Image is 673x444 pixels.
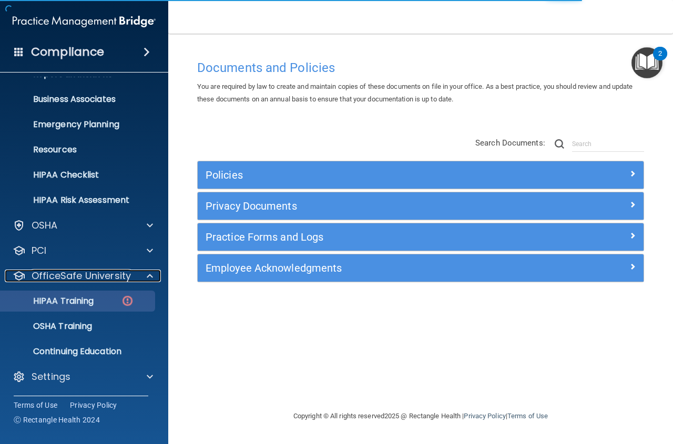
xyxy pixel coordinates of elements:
[32,244,46,257] p: PCI
[197,61,644,75] h4: Documents and Policies
[7,94,150,105] p: Business Associates
[7,321,92,332] p: OSHA Training
[229,399,613,433] div: Copyright © All rights reserved 2025 @ Rectangle Health | |
[206,229,636,245] a: Practice Forms and Logs
[658,54,662,67] div: 2
[7,170,150,180] p: HIPAA Checklist
[206,198,636,214] a: Privacy Documents
[7,346,150,357] p: Continuing Education
[464,412,505,420] a: Privacy Policy
[13,219,153,232] a: OSHA
[121,294,134,307] img: danger-circle.6113f641.png
[32,270,131,282] p: OfficeSafe University
[7,296,94,306] p: HIPAA Training
[206,169,524,181] h5: Policies
[197,82,633,103] span: You are required by law to create and maintain copies of these documents on file in your office. ...
[206,167,636,183] a: Policies
[7,144,150,155] p: Resources
[14,415,100,425] span: Ⓒ Rectangle Health 2024
[206,200,524,212] h5: Privacy Documents
[572,136,644,152] input: Search
[206,260,636,276] a: Employee Acknowledgments
[70,400,117,410] a: Privacy Policy
[13,370,153,383] a: Settings
[7,195,150,205] p: HIPAA Risk Assessment
[32,219,58,232] p: OSHA
[475,138,545,148] span: Search Documents:
[32,370,70,383] p: Settings
[7,119,150,130] p: Emergency Planning
[13,11,156,32] img: PMB logo
[7,69,150,79] p: Report an Incident
[206,231,524,243] h5: Practice Forms and Logs
[13,244,153,257] a: PCI
[507,412,548,420] a: Terms of Use
[13,270,153,282] a: OfficeSafe University
[631,47,662,78] button: Open Resource Center, 2 new notifications
[31,45,104,59] h4: Compliance
[206,262,524,274] h5: Employee Acknowledgments
[555,139,564,149] img: ic-search.3b580494.png
[14,400,57,410] a: Terms of Use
